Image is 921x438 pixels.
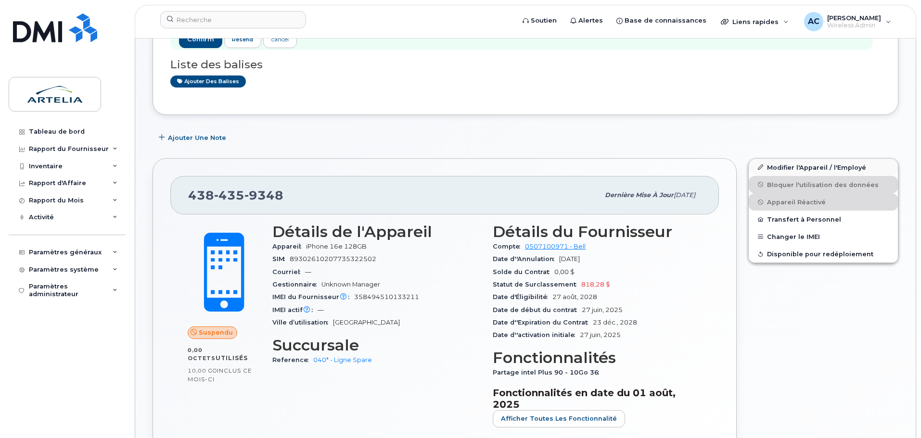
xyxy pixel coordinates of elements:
button: Afficher Toutes les Fonctionnalité [493,410,625,427]
span: Ville d’utilisation [272,319,333,326]
span: [DATE] [559,255,580,263]
a: Soutien [516,11,563,30]
span: Compte [493,243,525,250]
span: Date d''activation initiale [493,331,580,338]
a: Base de connaissances [610,11,713,30]
span: Wireless Admin [827,22,881,29]
input: Recherche [160,11,306,28]
div: Alexandre Chagnon [797,12,898,31]
button: Changer le IMEI [749,228,898,245]
h3: Fonctionnalités [493,349,702,366]
span: Suspendu [199,328,233,337]
span: Afficher Toutes les Fonctionnalité [501,414,617,423]
button: Transfert à Personnel [749,211,898,228]
span: 89302610207735322502 [290,255,376,263]
span: 0,00 Octets [188,347,216,362]
span: AC [808,16,819,27]
h3: Liste des balises [170,59,881,71]
span: Solde du Contrat [493,268,554,275]
h3: Fonctionnalités en date du 01 août, 2025 [493,387,702,410]
button: resend [224,31,262,48]
button: Ajouter une Note [153,129,234,147]
span: Ajouter une Note [168,133,226,142]
span: Partage intel Plus 90 - 10Go 36 [493,369,604,376]
span: IMEI du Fournisseur [272,293,354,300]
span: Statut de Surclassement [493,281,581,288]
span: 358494510133211 [354,293,419,300]
span: 27 juin, 2025 [582,306,623,313]
span: 818,28 $ [581,281,610,288]
span: 435 [214,188,244,202]
a: Modifier l'Appareil / l'Employé [749,159,898,176]
h3: Succursale [272,337,481,354]
span: — [305,268,311,275]
span: 10,00 Go [188,367,217,374]
a: 0507100971 - Bell [525,243,586,250]
button: Appareil Réactivé [749,193,898,211]
span: Courriel [272,268,305,275]
span: 27 juin, 2025 [580,331,621,338]
div: Liens rapides [714,12,795,31]
button: Disponible pour redéploiement [749,245,898,263]
span: confirm [187,35,214,44]
span: [PERSON_NAME] [827,14,881,22]
span: Date de début du contrat [493,306,582,313]
span: IMEI actif [272,306,318,313]
span: Alertes [578,16,603,25]
span: 0,00 $ [554,268,575,275]
h3: Détails du Fournisseur [493,223,702,240]
span: Date d''Annulation [493,255,559,263]
span: Soutien [531,16,557,25]
span: 27 août, 2028 [552,293,597,300]
span: [DATE] [674,191,695,199]
span: Base de connaissances [625,16,706,25]
a: Alertes [563,11,610,30]
span: Appareil Réactivé [767,199,826,206]
span: [GEOGRAPHIC_DATA] [333,319,400,326]
span: iPhone 16e 128GB [306,243,367,250]
span: 438 [188,188,283,202]
span: SIM [272,255,290,263]
button: confirm [179,31,222,48]
span: Date d'Éligibilité [493,293,552,300]
span: Dernière mise à jour [605,191,674,199]
div: cancel [271,35,289,44]
span: Date d''Expiration du Contrat [493,319,593,326]
span: inclus ce mois-ci [188,367,252,383]
button: Bloquer l'utilisation des données [749,176,898,193]
span: 9348 [244,188,283,202]
span: Unknown Manager [321,281,380,288]
span: Gestionnaire [272,281,321,288]
span: Disponible pour redéploiement [767,250,873,258]
a: cancel [263,31,297,48]
h3: Détails de l'Appareil [272,223,481,240]
span: Reference [272,356,313,363]
span: — [318,306,324,313]
a: 040* - Ligne Spare [313,356,372,363]
span: 23 déc., 2028 [593,319,637,326]
span: Appareil [272,243,306,250]
span: Liens rapides [732,18,779,25]
span: utilisés [216,354,248,362]
a: Ajouter des balises [170,75,246,88]
span: resend [232,36,253,43]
